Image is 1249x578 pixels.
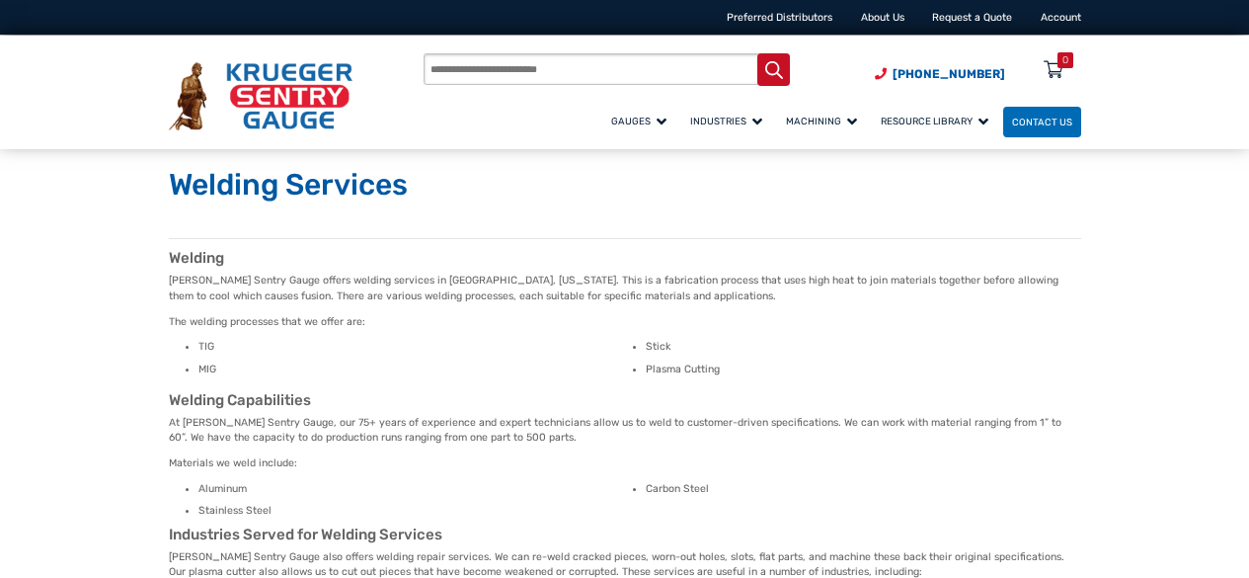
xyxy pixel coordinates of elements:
h2: Welding [169,249,1081,268]
li: Stick [646,339,1081,354]
a: Gauges [602,104,681,138]
span: [PHONE_NUMBER] [893,67,1005,81]
a: Contact Us [1003,107,1081,137]
li: Aluminum [198,481,634,496]
li: Stainless Steel [198,503,634,518]
span: Machining [786,116,857,126]
span: Resource Library [881,116,988,126]
p: [PERSON_NAME] Sentry Gauge offers welding services in [GEOGRAPHIC_DATA], [US_STATE]. This is a fa... [169,273,1081,304]
img: Krueger Sentry Gauge [169,62,352,130]
span: Industries [690,116,762,126]
p: The welding processes that we offer are: [169,314,1081,330]
li: TIG [198,339,634,354]
a: Machining [777,104,872,138]
a: Preferred Distributors [727,11,832,24]
a: Request a Quote [932,11,1012,24]
a: About Us [861,11,904,24]
p: At [PERSON_NAME] Sentry Gauge, our 75+ years of experience and expert technicians allow us to wel... [169,415,1081,447]
div: 0 [1062,52,1068,68]
li: Plasma Cutting [646,362,1081,376]
h1: Welding Services [169,167,1081,205]
a: Industries [681,104,777,138]
p: Materials we weld include: [169,455,1081,471]
li: Carbon Steel [646,481,1081,496]
a: Resource Library [872,104,1003,138]
h2: Industries Served for Welding Services [169,526,1081,544]
a: Phone Number (920) 434-8860 [875,65,1005,83]
span: Contact Us [1012,117,1072,127]
span: Gauges [611,116,666,126]
li: MIG [198,362,634,376]
a: Account [1041,11,1081,24]
h2: Welding Capabilities [169,391,1081,410]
